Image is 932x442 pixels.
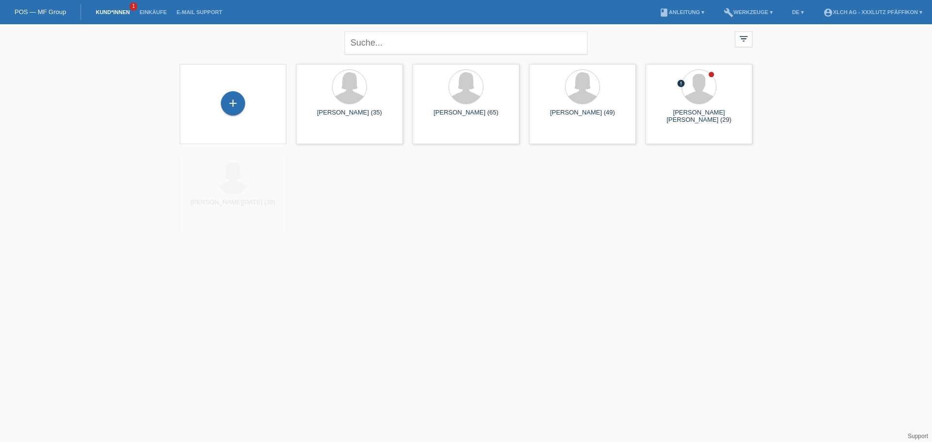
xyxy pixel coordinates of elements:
[659,8,669,17] i: book
[345,32,587,54] input: Suche...
[818,9,927,15] a: account_circleXLCH AG - XXXLutz Pfäffikon ▾
[677,79,685,88] i: error
[304,109,395,124] div: [PERSON_NAME] (35)
[134,9,171,15] a: Einkäufe
[823,8,833,17] i: account_circle
[172,9,227,15] a: E-Mail Support
[908,433,928,440] a: Support
[537,109,628,124] div: [PERSON_NAME] (49)
[724,8,733,17] i: build
[187,198,279,214] div: [PERSON_NAME][DATE] (39)
[221,95,245,112] div: Kund*in hinzufügen
[738,33,749,44] i: filter_list
[91,9,134,15] a: Kund*innen
[677,79,685,89] div: Zurückgewiesen
[719,9,778,15] a: buildWerkzeuge ▾
[787,9,809,15] a: DE ▾
[654,9,709,15] a: bookAnleitung ▾
[653,109,745,124] div: [PERSON_NAME] [PERSON_NAME] (29)
[130,2,137,11] span: 1
[420,109,512,124] div: [PERSON_NAME] (65)
[15,8,66,16] a: POS — MF Group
